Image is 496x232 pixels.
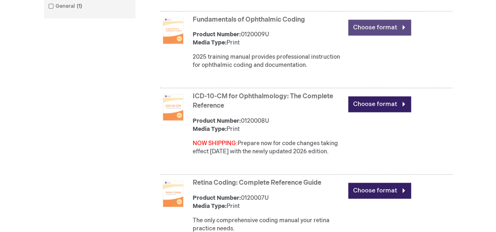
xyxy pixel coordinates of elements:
[193,140,238,147] font: NOW SHIPPING:
[348,96,411,112] a: Choose format
[193,194,344,210] div: 0120007U Print
[348,183,411,199] a: Choose format
[193,139,344,156] div: Prepare now for code changes taking effect [DATE] with the newly updated 2026 edition.
[193,93,333,110] a: ICD-10-CM for Ophthalmology: The Complete Reference
[193,31,344,47] div: 0120009U Print
[193,117,241,124] strong: Product Number:
[193,194,241,201] strong: Product Number:
[75,3,84,9] span: 1
[46,2,85,10] a: General1
[193,31,241,38] strong: Product Number:
[193,39,227,46] strong: Media Type:
[193,203,227,210] strong: Media Type:
[160,18,186,44] img: Fundamentals of Ophthalmic Coding
[160,181,186,207] img: Retina Coding: Complete Reference Guide
[193,53,344,69] p: 2025 training manual provides professional instruction for ophthalmic coding and documentation.
[160,94,186,120] img: ICD-10-CM for Ophthalmology: The Complete Reference
[193,126,227,133] strong: Media Type:
[193,117,344,133] div: 0120008U Print
[348,20,411,35] a: Choose format
[193,179,321,187] a: Retina Coding: Complete Reference Guide
[193,16,305,24] a: Fundamentals of Ophthalmic Coding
